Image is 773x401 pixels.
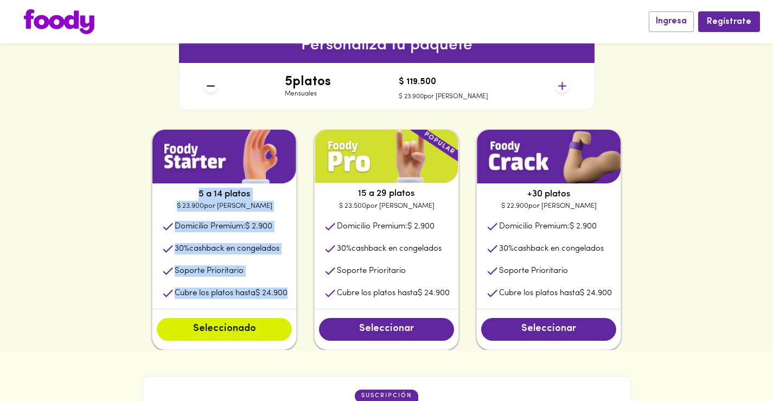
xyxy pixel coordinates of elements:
button: Regístrate [698,11,760,31]
button: Ingresa [649,11,694,31]
h4: $ 119.500 [399,78,488,87]
img: plan1 [477,130,621,183]
span: Seleccionado [168,323,281,335]
p: Soporte Prioritario [175,265,244,277]
button: Seleccionado [157,318,292,341]
p: Domicilio Premium: [499,221,597,232]
span: Regístrate [707,17,751,27]
img: plan1 [152,130,296,183]
p: Cubre los platos hasta $ 24.900 [337,288,450,299]
img: plan1 [315,130,458,183]
p: Mensuales [285,90,331,99]
p: Soporte Prioritario [499,265,568,277]
button: Seleccionar [481,318,616,341]
span: Seleccionar [492,323,605,335]
p: suscripción [361,392,412,400]
p: Cubre los platos hasta $ 24.900 [499,288,612,299]
p: $ 23.500 por [PERSON_NAME] [315,201,458,212]
span: $ 2.900 [570,222,597,231]
p: cashback en congelados [337,243,442,254]
span: 30 % [175,245,189,253]
span: $ 2.900 [407,222,435,231]
p: Domicilio Premium: [175,221,272,232]
img: logo.png [24,9,94,34]
p: Soporte Prioritario [337,265,406,277]
h4: 5 platos [285,75,331,89]
span: $ 2.900 [245,222,272,231]
p: Cubre los platos hasta $ 24.900 [175,288,288,299]
button: Seleccionar [319,318,454,341]
p: cashback en congelados [175,243,279,254]
p: $ 23.900 por [PERSON_NAME] [152,201,296,212]
span: Ingresa [656,16,687,27]
p: $ 22.900 por [PERSON_NAME] [477,201,621,212]
span: Seleccionar [330,323,443,335]
h6: Personaliza tu paquete [179,33,595,59]
p: 15 a 29 platos [315,187,458,200]
span: 30 % [337,245,352,253]
p: cashback en congelados [499,243,604,254]
iframe: Messagebird Livechat Widget [710,338,762,390]
span: 30 % [499,245,514,253]
p: Domicilio Premium: [337,221,435,232]
p: $ 23.900 por [PERSON_NAME] [399,92,488,101]
p: +30 platos [477,188,621,201]
p: 5 a 14 platos [152,188,296,201]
